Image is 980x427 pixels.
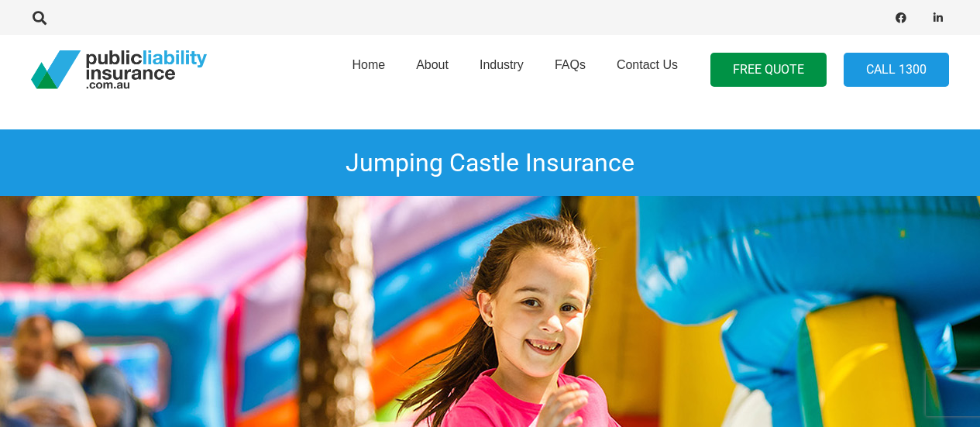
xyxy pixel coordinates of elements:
a: LinkedIn [927,7,949,29]
span: FAQs [555,58,586,71]
span: Industry [480,58,524,71]
a: Search [24,11,55,25]
a: Home [336,30,401,109]
a: Industry [464,30,539,109]
a: Call 1300 [844,53,949,88]
a: pli_logotransparent [31,50,207,89]
span: Contact Us [617,58,678,71]
a: About [401,30,464,109]
span: Home [352,58,385,71]
a: Facebook [890,7,912,29]
a: Contact Us [601,30,693,109]
span: About [416,58,449,71]
a: FAQs [539,30,601,109]
a: FREE QUOTE [710,53,827,88]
